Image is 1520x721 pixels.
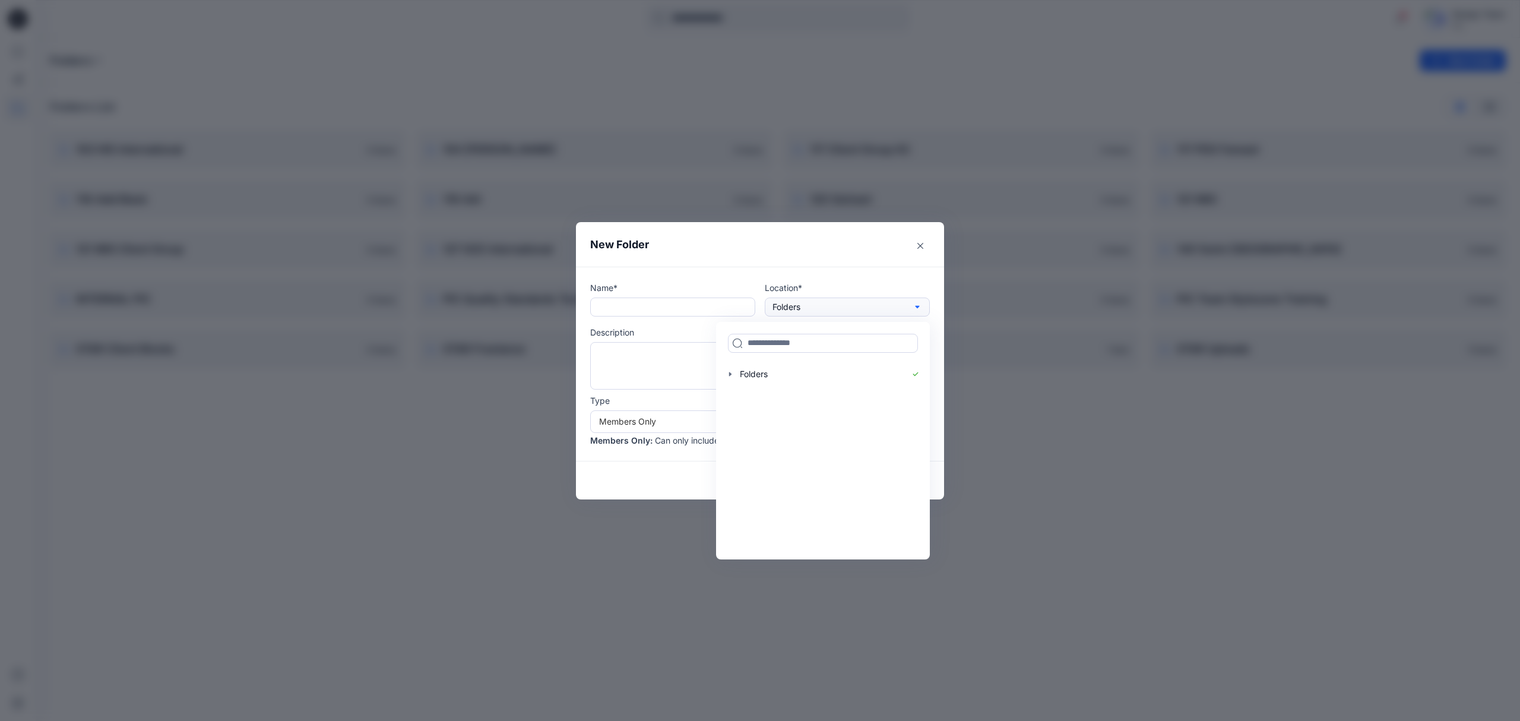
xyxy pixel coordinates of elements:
[576,222,944,267] header: New Folder
[590,326,930,339] p: Description
[765,298,930,317] button: Folders
[911,236,930,255] button: Close
[590,394,930,407] p: Type
[590,282,755,294] p: Name*
[599,415,907,428] div: Members Only
[590,434,653,447] p: Members Only :
[765,282,930,294] p: Location*
[772,301,800,314] p: Folders
[655,434,760,447] p: Can only include members.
